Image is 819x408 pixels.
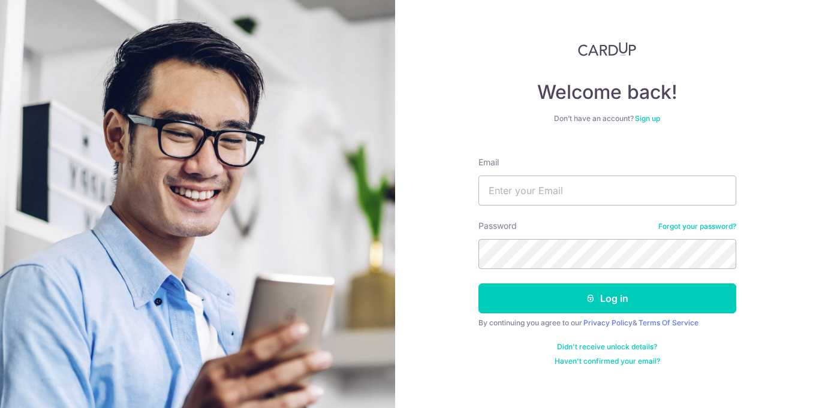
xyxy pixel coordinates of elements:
[578,42,637,56] img: CardUp Logo
[658,222,736,231] a: Forgot your password?
[639,318,698,327] a: Terms Of Service
[635,114,660,123] a: Sign up
[478,156,499,168] label: Email
[478,318,736,328] div: By continuing you agree to our &
[478,80,736,104] h4: Welcome back!
[478,176,736,205] input: Enter your Email
[478,114,736,123] div: Don’t have an account?
[557,342,657,352] a: Didn't receive unlock details?
[583,318,633,327] a: Privacy Policy
[478,220,517,232] label: Password
[478,283,736,313] button: Log in
[555,356,660,366] a: Haven't confirmed your email?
